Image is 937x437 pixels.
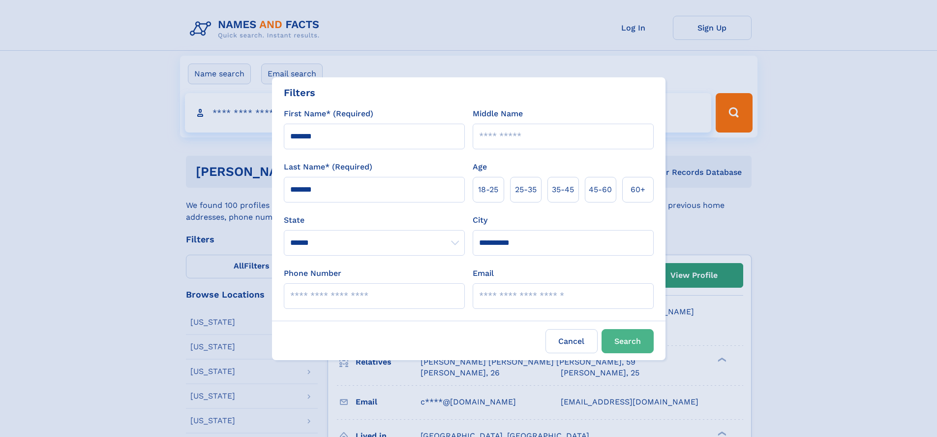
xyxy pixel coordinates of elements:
[284,85,315,100] div: Filters
[284,161,372,173] label: Last Name* (Required)
[589,184,612,196] span: 45‑60
[515,184,537,196] span: 25‑35
[473,108,523,120] label: Middle Name
[473,214,487,226] label: City
[478,184,498,196] span: 18‑25
[284,108,373,120] label: First Name* (Required)
[545,329,598,353] label: Cancel
[473,268,494,279] label: Email
[284,268,341,279] label: Phone Number
[552,184,574,196] span: 35‑45
[284,214,465,226] label: State
[602,329,654,353] button: Search
[473,161,487,173] label: Age
[631,184,645,196] span: 60+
